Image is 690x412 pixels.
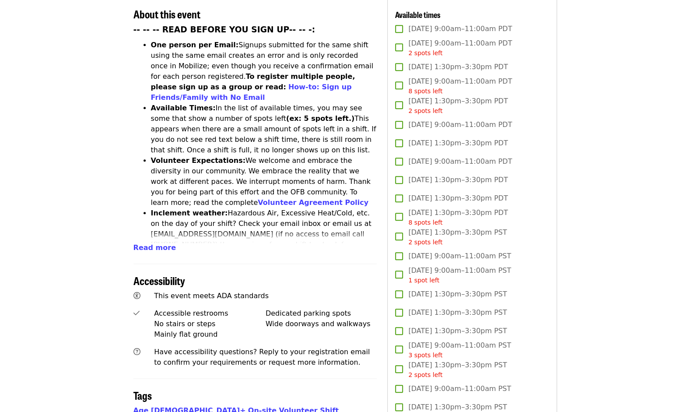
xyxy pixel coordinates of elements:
[408,239,442,246] span: 2 spots left
[258,198,368,207] a: Volunteer Agreement Policy
[133,273,185,288] span: Accessibility
[408,384,511,394] span: [DATE] 9:00am–11:00am PST
[133,348,140,356] i: question-circle icon
[151,72,355,91] strong: To register multiple people, please sign up as a group or read:
[151,155,377,208] li: We welcome and embrace the diversity in our community. We embrace the reality that we work at dif...
[133,6,200,21] span: About this event
[154,329,266,340] div: Mainly flat ground
[133,25,315,34] strong: -- -- -- READ BEFORE YOU SIGN UP-- -- -:
[408,326,507,336] span: [DATE] 1:30pm–3:30pm PST
[151,104,216,112] strong: Available Times:
[151,40,377,103] li: Signups submitted for the same shift using the same email creates an error and is only recorded o...
[133,243,176,252] span: Read more
[408,38,512,58] span: [DATE] 9:00am–11:00am PDT
[151,156,246,165] strong: Volunteer Expectations:
[408,62,508,72] span: [DATE] 1:30pm–3:30pm PDT
[154,308,266,319] div: Accessible restrooms
[133,243,176,253] button: Read more
[408,307,507,318] span: [DATE] 1:30pm–3:30pm PST
[133,309,140,317] i: check icon
[408,371,442,378] span: 2 spots left
[151,209,228,217] strong: Inclement weather:
[408,193,508,204] span: [DATE] 1:30pm–3:30pm PDT
[408,138,508,148] span: [DATE] 1:30pm–3:30pm PDT
[395,9,440,20] span: Available times
[408,340,511,360] span: [DATE] 9:00am–11:00am PST
[408,289,507,299] span: [DATE] 1:30pm–3:30pm PST
[408,107,442,114] span: 2 spots left
[408,76,512,96] span: [DATE] 9:00am–11:00am PDT
[408,24,512,34] span: [DATE] 9:00am–11:00am PDT
[408,49,442,56] span: 2 spots left
[151,41,239,49] strong: One person per Email:
[408,265,511,285] span: [DATE] 9:00am–11:00am PST
[408,352,442,359] span: 3 spots left
[408,96,508,116] span: [DATE] 1:30pm–3:30pm PDT
[408,120,512,130] span: [DATE] 9:00am–11:00am PDT
[266,319,377,329] div: Wide doorways and walkways
[133,292,140,300] i: universal-access icon
[133,387,152,403] span: Tags
[408,219,442,226] span: 8 spots left
[408,175,508,185] span: [DATE] 1:30pm–3:30pm PDT
[151,83,352,102] a: How-to: Sign up Friends/Family with No Email
[408,156,512,167] span: [DATE] 9:00am–11:00am PDT
[154,292,269,300] span: This event meets ADA standards
[408,277,439,284] span: 1 spot left
[151,103,377,155] li: In the list of available times, you may see some that show a number of spots left This appears wh...
[151,208,377,261] li: Hazardous Air, Excessive Heat/Cold, etc. on the day of your shift? Check your email inbox or emai...
[408,88,442,95] span: 8 spots left
[266,308,377,319] div: Dedicated parking spots
[408,360,507,380] span: [DATE] 1:30pm–3:30pm PST
[408,227,507,247] span: [DATE] 1:30pm–3:30pm PST
[154,348,370,366] span: Have accessibility questions? Reply to your registration email to confirm your requirements or re...
[286,114,354,123] strong: (ex: 5 spots left.)
[408,251,511,261] span: [DATE] 9:00am–11:00am PST
[154,319,266,329] div: No stairs or steps
[408,208,508,227] span: [DATE] 1:30pm–3:30pm PDT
